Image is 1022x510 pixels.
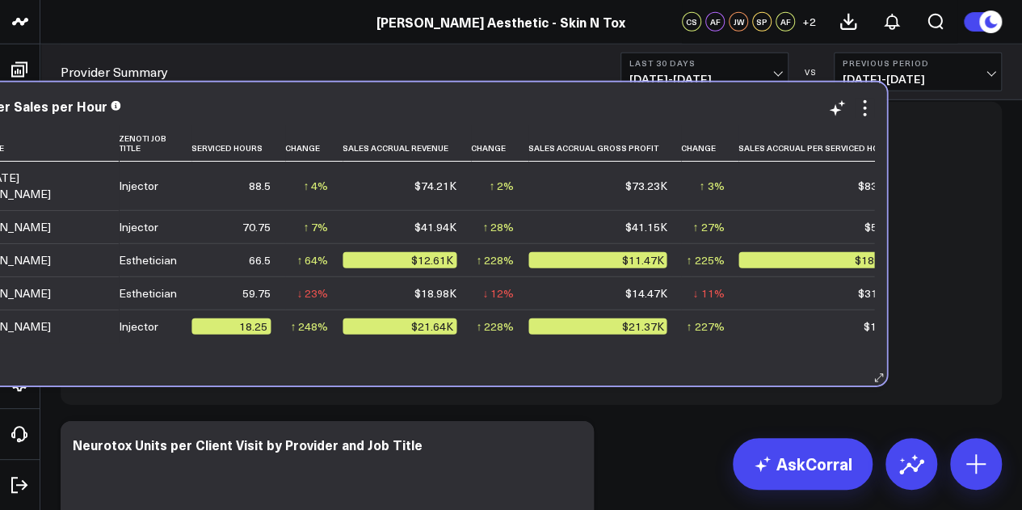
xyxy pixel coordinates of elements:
[857,178,898,194] div: $838.55
[414,178,456,194] div: $74.21K
[699,178,724,194] div: ↑ 3%
[528,318,667,335] div: $21.37K
[119,252,177,268] div: Esthetician
[290,318,328,335] div: ↑ 248%
[681,125,738,162] th: Change
[629,58,780,68] b: Last 30 Days
[249,178,271,194] div: 88.5
[857,285,898,301] div: $317.65
[620,53,789,91] button: Last 30 Days[DATE]-[DATE]
[799,12,818,32] button: +2
[752,12,772,32] div: SP
[119,125,191,162] th: Zenoti Job Title
[343,125,471,162] th: Sales Accrual Revenue
[738,125,913,162] th: Sales Accrual Per Serviced Hour
[297,252,328,268] div: ↑ 64%
[482,285,514,301] div: ↓ 12%
[528,125,681,162] th: Sales Accrual Gross Profit
[733,438,873,490] a: AskCorral
[686,252,724,268] div: ↑ 225%
[119,219,158,235] div: Injector
[797,67,826,77] div: VS
[729,12,748,32] div: JW
[191,318,271,335] div: 18.25
[738,252,898,268] div: $189.57
[834,53,1002,91] button: Previous Period[DATE]-[DATE]
[119,178,158,194] div: Injector
[692,219,724,235] div: ↑ 27%
[482,219,514,235] div: ↑ 28%
[303,219,328,235] div: ↑ 7%
[705,12,725,32] div: AF
[343,252,456,268] div: $12.61K
[471,125,528,162] th: Change
[843,73,993,86] span: [DATE] - [DATE]
[843,58,993,68] b: Previous Period
[249,252,271,268] div: 66.5
[629,73,780,86] span: [DATE] - [DATE]
[682,12,701,32] div: CS
[414,285,456,301] div: $18.98K
[625,219,667,235] div: $41.15K
[297,285,328,301] div: ↓ 23%
[528,252,667,268] div: $11.47K
[414,219,456,235] div: $41.94K
[776,12,795,32] div: AF
[376,13,625,31] a: [PERSON_NAME] Aesthetic - Skin N Tox
[191,125,285,162] th: Serviced Hours
[476,252,514,268] div: ↑ 228%
[864,219,898,235] div: $592.8
[686,318,724,335] div: ↑ 227%
[802,16,816,27] span: + 2
[476,318,514,335] div: ↑ 228%
[73,436,423,453] div: Neurotox Units per Client Visit by Provider and Job Title
[285,125,343,162] th: Change
[343,318,456,335] div: $21.64K
[489,178,514,194] div: ↑ 2%
[625,285,667,301] div: $14.47K
[242,219,271,235] div: 70.75
[625,178,667,194] div: $73.23K
[692,285,724,301] div: ↓ 11%
[303,178,328,194] div: ↑ 4%
[119,318,158,335] div: Injector
[119,285,177,301] div: Esthetician
[242,285,271,301] div: 59.75
[61,63,168,81] a: Provider Summary
[863,318,898,335] div: $1.19K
